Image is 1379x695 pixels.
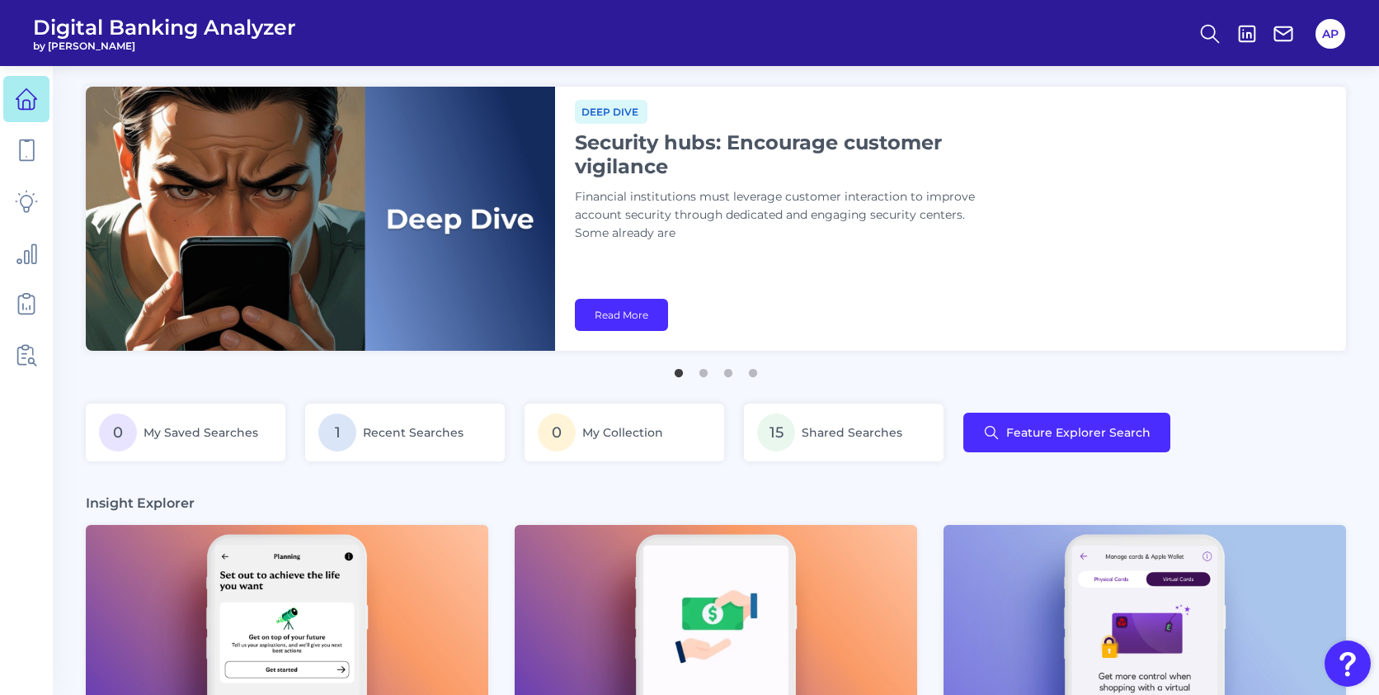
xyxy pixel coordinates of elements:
[318,414,356,452] span: 1
[757,414,795,452] span: 15
[575,299,668,331] a: Read More
[575,130,987,178] h1: Security hubs: Encourage customer vigilance
[144,425,258,440] span: My Saved Searches
[575,100,647,124] span: Deep dive
[575,188,987,243] p: Financial institutions must leverage customer interaction to improve account security through ded...
[538,414,576,452] span: 0
[1325,641,1371,687] button: Open Resource Center
[305,404,505,461] a: 1Recent Searches
[744,404,944,461] a: 15Shared Searches
[963,413,1170,452] button: Feature Explorer Search
[582,425,663,440] span: My Collection
[720,361,737,377] button: 3
[575,103,647,119] a: Deep dive
[802,425,902,440] span: Shared Searches
[745,361,761,377] button: 4
[695,361,712,377] button: 2
[86,404,285,461] a: 0My Saved Searches
[33,15,296,40] span: Digital Banking Analyzer
[363,425,464,440] span: Recent Searches
[1006,426,1151,439] span: Feature Explorer Search
[525,404,724,461] a: 0My Collection
[99,414,137,452] span: 0
[33,40,296,52] span: by [PERSON_NAME]
[86,494,195,512] h3: Insight Explorer
[86,87,555,351] img: bannerImg
[1315,19,1345,49] button: AP
[671,361,687,377] button: 1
